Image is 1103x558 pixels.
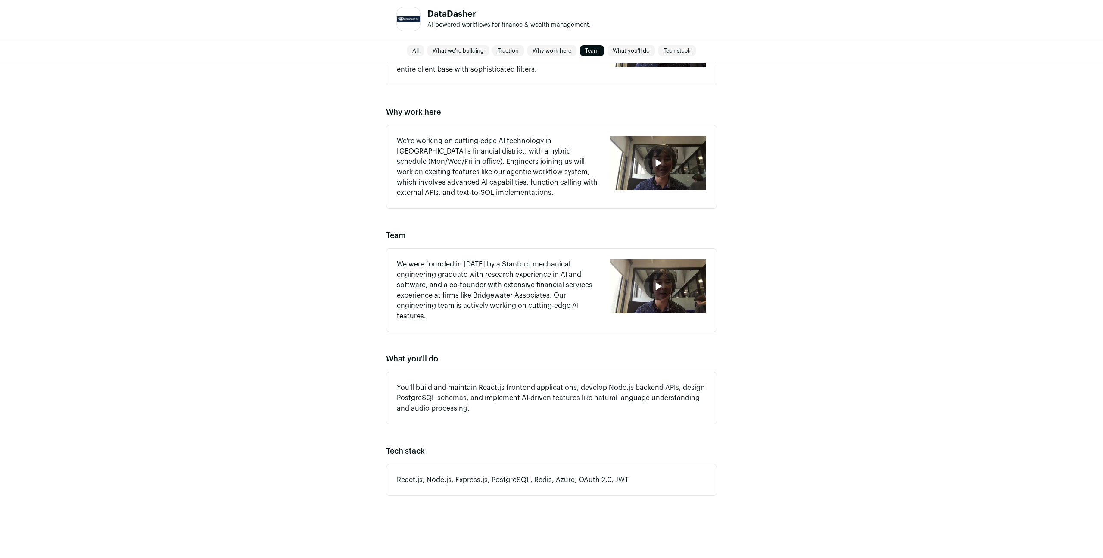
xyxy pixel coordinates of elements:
[492,46,524,56] a: Traction
[386,445,717,457] h2: Tech stack
[427,10,591,19] h1: DataDasher
[397,382,706,414] p: You'll build and maintain React.js frontend applications, develop Node.js backend APIs, design Po...
[580,46,604,56] a: Team
[397,475,706,485] p: React.js, Node.js, Express.js, PostgreSQL, Redis, Azure, OAuth 2.0, JWT
[608,46,655,56] a: What you'll do
[427,22,591,28] span: AI-powered workflows for finance & wealth management.
[397,136,600,198] p: We're working on cutting-edge AI technology in [GEOGRAPHIC_DATA]'s financial district, with a hyb...
[397,259,600,321] p: We were founded in [DATE] by a Stanford mechanical engineering graduate with research experience ...
[386,229,717,241] h2: Team
[397,16,420,22] img: 5ea263cf0c28d7e3455a8b28ff74034307efce2722f8c6cf0fe1af1be6d55519.jpg
[386,106,717,118] h2: Why work here
[658,46,696,56] a: Tech stack
[386,353,717,365] h2: What you'll do
[527,46,576,56] a: Why work here
[407,46,424,56] a: All
[427,46,489,56] a: What we're building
